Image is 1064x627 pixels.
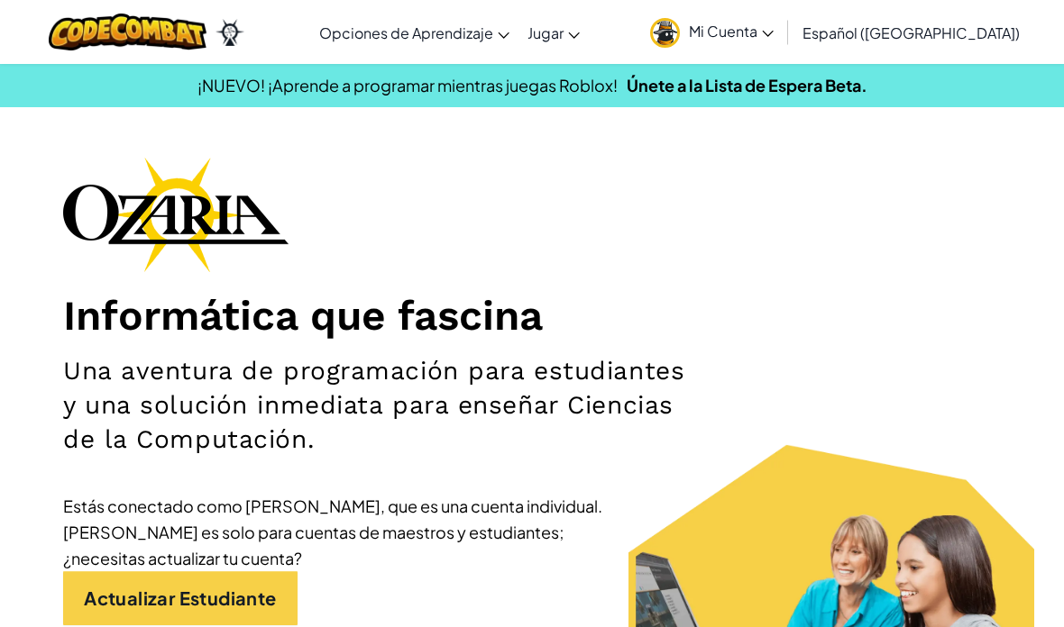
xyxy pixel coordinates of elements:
[63,571,298,625] a: Actualizar Estudiante
[689,22,774,41] span: Mi Cuenta
[627,75,867,95] a: Únete a la Lista de Espera Beta.
[216,19,244,46] img: Ozaria
[650,18,680,48] img: avatar
[803,23,1020,42] span: Español ([GEOGRAPHIC_DATA])
[310,8,518,57] a: Opciones de Aprendizaje
[518,8,589,57] a: Jugar
[527,23,564,42] span: Jugar
[641,4,783,60] a: Mi Cuenta
[197,75,618,95] span: ¡NUEVO! ¡Aprende a programar mientras juegas Roblox!
[63,354,692,457] h2: Una aventura de programación para estudiantes y una solución inmediata para enseñar Ciencias de l...
[63,290,1001,341] h1: Informática que fascina
[793,8,1029,57] a: Español ([GEOGRAPHIC_DATA])
[49,14,206,50] img: CodeCombat logo
[63,157,289,272] img: Ozaria branding logo
[63,493,604,571] div: Estás conectado como [PERSON_NAME], que es una cuenta individual. [PERSON_NAME] es solo para cuen...
[319,23,493,42] span: Opciones de Aprendizaje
